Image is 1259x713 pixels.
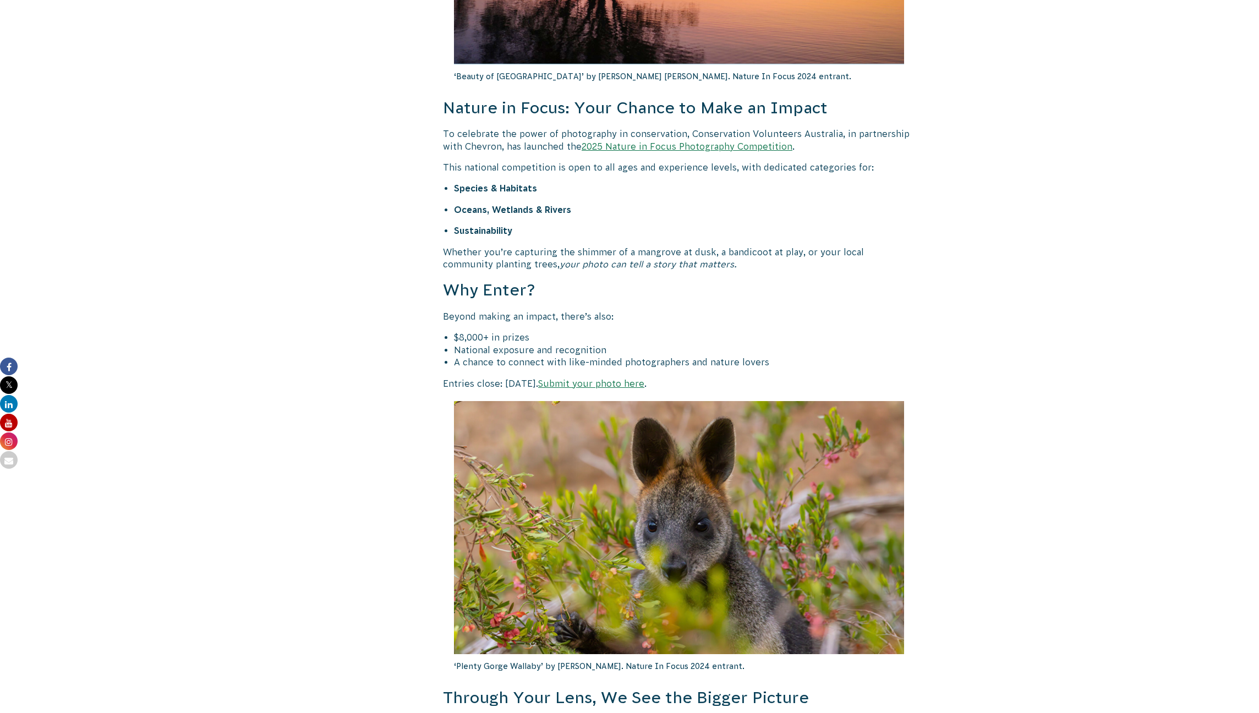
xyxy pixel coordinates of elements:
[454,183,537,193] b: Species & Habitats
[454,344,915,356] li: National exposure and recognition
[560,259,737,269] i: your photo can tell a story that matters.
[443,377,915,390] p: Entries close: [DATE]. .
[538,379,644,388] a: Submit your photo here
[454,331,915,343] li: $8,000+ in prizes
[454,205,571,215] b: Oceans, Wetlands & Rivers
[443,310,915,322] p: Beyond making an impact, there’s also:
[582,141,792,151] a: 2025 Nature in Focus Photography Competition
[443,128,915,152] p: To celebrate the power of photography in conservation, Conservation Volunteers Australia, in part...
[454,356,915,368] li: A chance to connect with like-minded photographers and nature lovers
[443,161,915,173] p: This national competition is open to all ages and experience levels, with dedicated categories for:
[454,64,904,89] p: ‘Beauty of [GEOGRAPHIC_DATA]’ by [PERSON_NAME] [PERSON_NAME]. Nature In Focus 2024 entrant.
[443,279,915,301] h3: Why Enter?
[443,246,915,271] p: Whether you’re capturing the shimmer of a mangrove at dusk, a bandicoot at play, or your local co...
[454,654,904,678] p: ‘Plenty Gorge Wallaby’ by [PERSON_NAME]. Nature In Focus 2024 entrant.
[454,226,512,235] b: Sustainability
[443,687,915,709] h3: Through Your Lens, We See the Bigger Picture
[443,97,915,119] h3: Nature in Focus: Your Chance to Make an Impact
